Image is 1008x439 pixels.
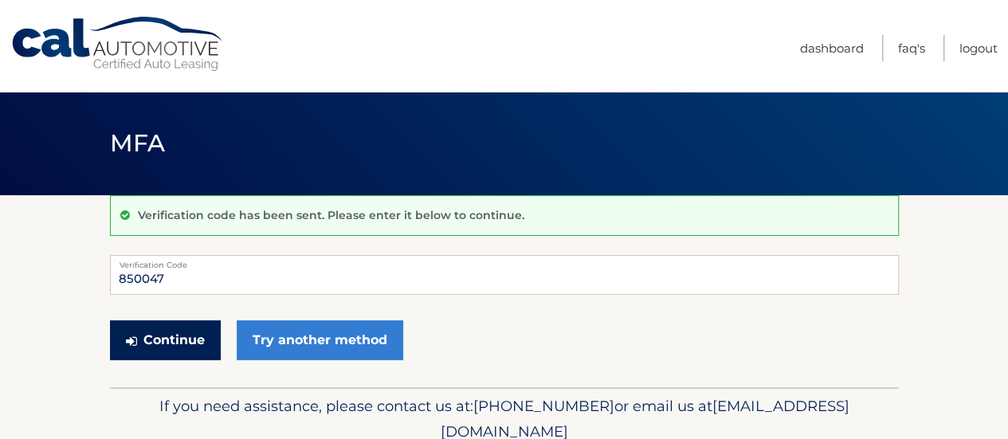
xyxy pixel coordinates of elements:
span: [PHONE_NUMBER] [473,397,614,415]
a: FAQ's [898,35,925,61]
a: Try another method [237,320,403,360]
p: Verification code has been sent. Please enter it below to continue. [138,208,524,222]
button: Continue [110,320,221,360]
a: Logout [959,35,998,61]
label: Verification Code [110,255,899,268]
a: Cal Automotive [10,16,226,73]
span: MFA [110,128,166,158]
input: Verification Code [110,255,899,295]
a: Dashboard [800,35,864,61]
